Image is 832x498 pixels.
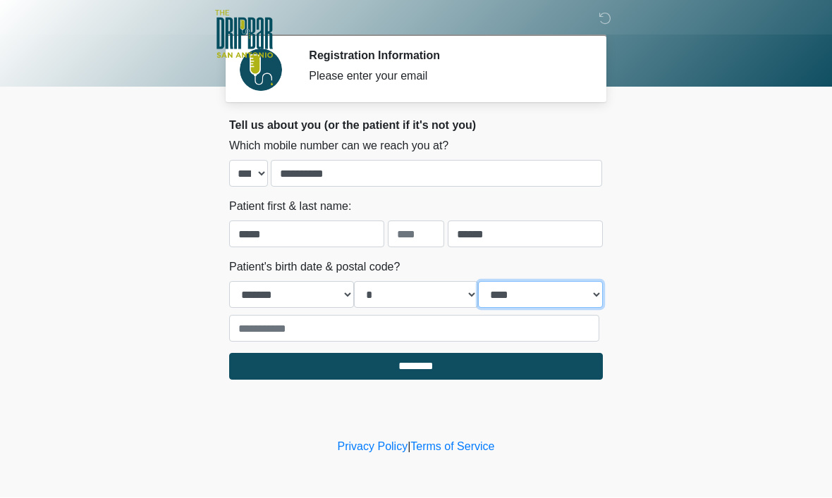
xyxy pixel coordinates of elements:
[215,11,273,60] img: The DRIPBaR - San Antonio Fossil Creek Logo
[410,441,494,453] a: Terms of Service
[229,119,603,132] h2: Tell us about you (or the patient if it's not you)
[309,68,582,85] div: Please enter your email
[229,138,448,155] label: Which mobile number can we reach you at?
[229,199,351,216] label: Patient first & last name:
[240,49,282,92] img: Agent Avatar
[408,441,410,453] a: |
[338,441,408,453] a: Privacy Policy
[229,259,400,276] label: Patient's birth date & postal code?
